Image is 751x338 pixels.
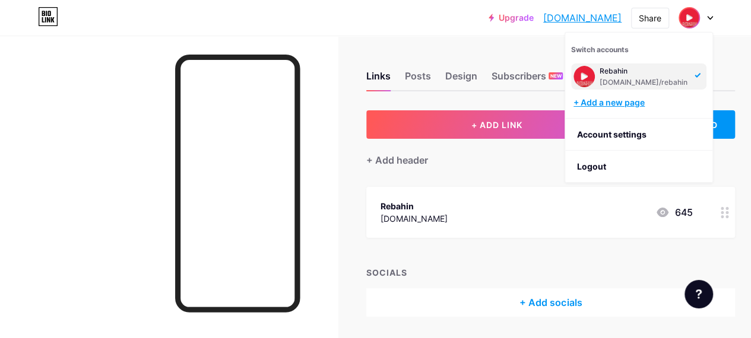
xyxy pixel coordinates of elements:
span: + ADD LINK [471,120,522,130]
div: + Add a new page [573,97,706,109]
div: 645 [655,205,692,219]
div: [DOMAIN_NAME]/rebahin [600,78,687,87]
div: Design [445,69,477,90]
img: rebahin [573,66,595,87]
div: Links [366,69,391,90]
span: NEW [550,72,562,79]
span: Switch accounts [571,45,629,54]
div: Rebahin [600,66,687,76]
div: + Add socials [366,288,735,317]
img: rebahin [680,8,699,27]
div: Rebahin [381,200,448,212]
div: Posts [405,69,431,90]
div: Share [639,12,661,24]
li: Logout [565,151,712,183]
div: [DOMAIN_NAME] [381,212,448,225]
a: Account settings [565,119,712,151]
div: + Add header [366,153,428,167]
a: Upgrade [489,13,534,23]
div: Subscribers [492,69,563,90]
button: + ADD LINK [366,110,628,139]
a: [DOMAIN_NAME] [543,11,622,25]
div: SOCIALS [366,266,735,279]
